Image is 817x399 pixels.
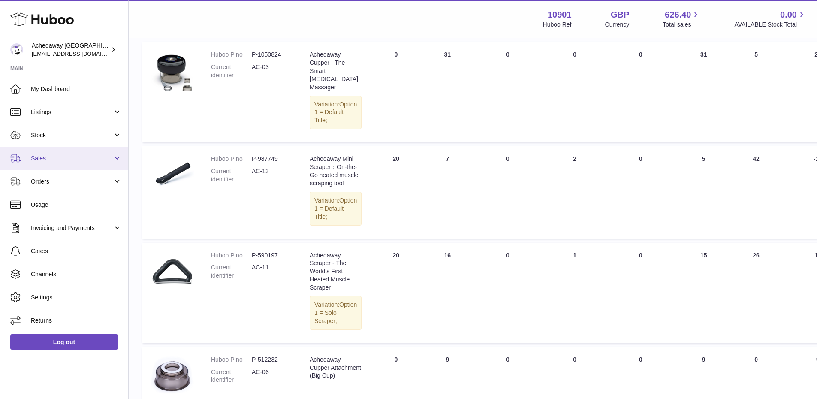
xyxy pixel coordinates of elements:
td: 31 [675,42,733,142]
td: 5 [733,42,780,142]
div: Variation: [310,192,362,226]
td: 0 [370,42,422,142]
dt: Current identifier [211,167,252,184]
td: 0 [473,243,543,343]
strong: GBP [611,9,629,21]
span: 0 [639,252,642,259]
span: AVAILABLE Stock Total [734,21,807,29]
span: 0.00 [780,9,797,21]
span: Stock [31,131,113,139]
td: 0 [473,42,543,142]
span: My Dashboard [31,85,122,93]
div: Variation: [310,296,362,330]
span: Returns [31,317,122,325]
td: 26 [733,243,780,343]
div: Achedaway Scraper - The World’s First Heated Muscle Scraper [310,251,362,292]
span: [EMAIL_ADDRESS][DOMAIN_NAME] [32,50,126,57]
td: 0 [543,42,607,142]
dt: Current identifier [211,368,252,384]
td: 2 [543,146,607,238]
td: 20 [370,146,422,238]
dd: P-590197 [252,251,292,260]
td: 31 [422,42,473,142]
div: Achedaway Cupper - The Smart [MEDICAL_DATA] Massager [310,51,362,91]
img: product image [151,155,194,198]
span: Option 1 = Solo Scraper; [314,301,357,324]
span: Cases [31,247,122,255]
div: Huboo Ref [543,21,572,29]
img: product image [151,51,194,94]
td: 16 [422,243,473,343]
span: Option 1 = Default Title; [314,101,357,124]
div: Currency [605,21,630,29]
span: Option 1 = Default Title; [314,197,357,220]
span: Usage [31,201,122,209]
a: 626.40 Total sales [663,9,701,29]
div: Achedaway [GEOGRAPHIC_DATA] [32,42,109,58]
strong: 10901 [548,9,572,21]
img: product image [151,251,194,294]
dt: Huboo P no [211,251,252,260]
dd: AC-11 [252,263,292,280]
div: Achedaway Cupper Attachment (Big Cup) [310,356,362,380]
td: 1 [543,243,607,343]
a: 0.00 AVAILABLE Stock Total [734,9,807,29]
span: Sales [31,154,113,163]
dd: AC-06 [252,368,292,384]
span: Listings [31,108,113,116]
span: Total sales [663,21,701,29]
span: 0 [639,356,642,363]
dt: Huboo P no [211,155,252,163]
td: 20 [370,243,422,343]
td: 15 [675,243,733,343]
td: 42 [733,146,780,238]
dd: P-1050824 [252,51,292,59]
span: Orders [31,178,113,186]
span: 626.40 [665,9,691,21]
div: Achedaway Mini Scraper：On-the-Go heated muscle scraping tool [310,155,362,187]
img: product image [151,356,194,399]
div: Variation: [310,96,362,130]
dt: Current identifier [211,63,252,79]
span: Channels [31,270,122,278]
td: 0 [473,146,543,238]
dd: AC-13 [252,167,292,184]
dd: P-987749 [252,155,292,163]
span: 0 [639,51,642,58]
dt: Huboo P no [211,356,252,364]
td: 5 [675,146,733,238]
dd: AC-03 [252,63,292,79]
dt: Huboo P no [211,51,252,59]
dt: Current identifier [211,263,252,280]
dd: P-512232 [252,356,292,364]
img: admin@newpb.co.uk [10,43,23,56]
span: Settings [31,293,122,302]
td: 7 [422,146,473,238]
span: 0 [639,155,642,162]
a: Log out [10,334,118,350]
span: Invoicing and Payments [31,224,113,232]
